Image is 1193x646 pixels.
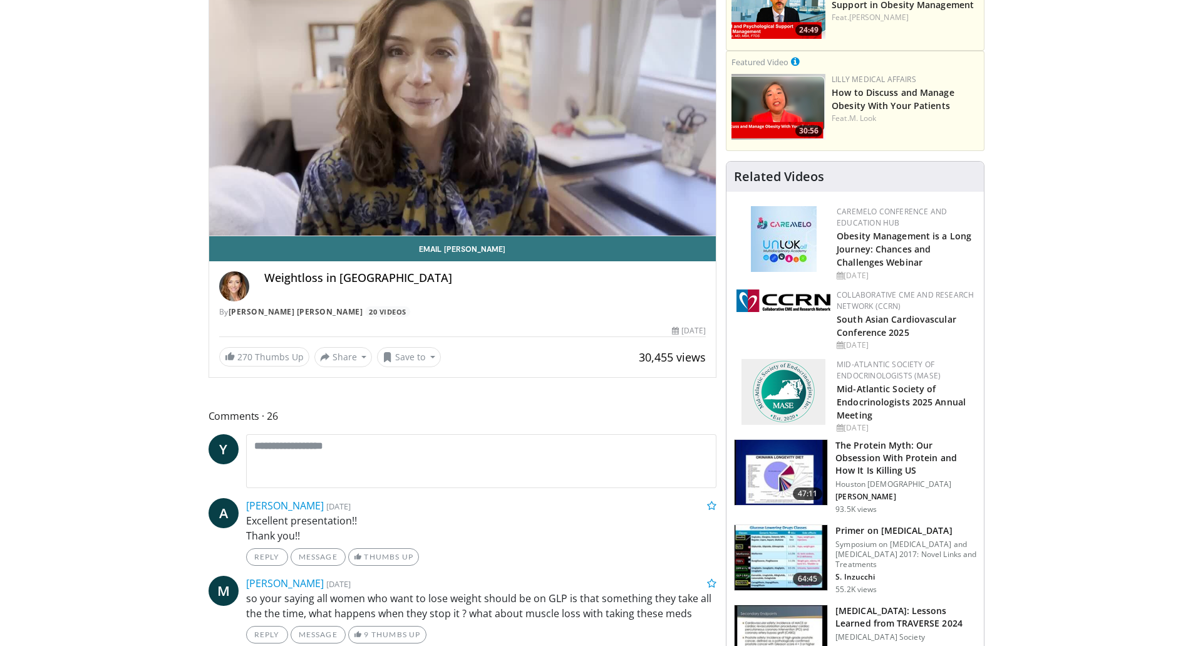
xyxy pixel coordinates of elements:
[832,12,979,23] div: Feat.
[734,169,824,184] h4: Related Videos
[246,548,288,566] a: Reply
[795,125,822,137] span: 30:56
[672,325,706,336] div: [DATE]
[731,74,825,140] img: c98a6a29-1ea0-4bd5-8cf5-4d1e188984a7.png.150x105_q85_crop-smart_upscale.png
[835,524,976,537] h3: Primer on [MEDICAL_DATA]
[209,408,717,424] span: Comments 26
[835,632,976,642] p: [MEDICAL_DATA] Society
[377,347,441,367] button: Save to
[741,359,825,425] img: f382488c-070d-4809-84b7-f09b370f5972.png.150x105_q85_autocrop_double_scale_upscale_version-0.2.png
[237,351,252,363] span: 270
[219,306,706,318] div: By
[736,289,830,312] img: a04ee3ba-8487-4636-b0fb-5e8d268f3737.png.150x105_q85_autocrop_double_scale_upscale_version-0.2.png
[264,271,706,285] h4: Weightloss in [GEOGRAPHIC_DATA]
[731,74,825,140] a: 30:56
[735,440,827,505] img: b7b8b05e-5021-418b-a89a-60a270e7cf82.150x105_q85_crop-smart_upscale.jpg
[246,591,717,621] p: so your saying all women who want to lose weight should be on GLP is that something they take all...
[835,492,976,502] p: [PERSON_NAME]
[246,576,324,590] a: [PERSON_NAME]
[832,113,979,124] div: Feat.
[835,504,877,514] p: 93.5K views
[639,350,706,365] span: 30,455 views
[246,513,717,543] p: Excellent presentation!! Thank you!!
[837,340,974,351] div: [DATE]
[314,347,373,367] button: Share
[795,24,822,36] span: 24:49
[849,113,877,123] a: M. Look
[835,605,976,630] h3: [MEDICAL_DATA]: Lessons Learned from TRAVERSE 2024
[837,289,974,311] a: Collaborative CME and Research Network (CCRN)
[849,12,909,23] a: [PERSON_NAME]
[735,525,827,590] img: 022d2313-3eaa-4549-99ac-ae6801cd1fdc.150x105_q85_crop-smart_upscale.jpg
[793,487,823,500] span: 47:11
[832,86,954,112] a: How to Discuss and Manage Obesity With Your Patients
[219,347,309,367] a: 270 Thumbs Up
[837,422,974,434] div: [DATE]
[209,576,239,606] a: M
[835,439,976,477] h3: The Protein Myth: Our Obsession With Protein and How It Is Killing US
[837,270,974,281] div: [DATE]
[731,56,788,68] small: Featured Video
[348,548,419,566] a: Thumbs Up
[837,359,941,381] a: Mid-Atlantic Society of Endocrinologists (MASE)
[835,539,976,570] p: Symposium on [MEDICAL_DATA] and [MEDICAL_DATA] 2017: Novel Links and Treatments
[291,548,346,566] a: Message
[209,236,716,261] a: Email [PERSON_NAME]
[219,271,249,301] img: Avatar
[246,626,288,643] a: Reply
[734,524,976,595] a: 64:45 Primer on [MEDICAL_DATA] Symposium on [MEDICAL_DATA] and [MEDICAL_DATA] 2017: Novel Links a...
[837,313,956,338] a: South Asian Cardiovascular Conference 2025
[734,439,976,514] a: 47:11 The Protein Myth: Our Obsession With Protein and How It Is Killing US Houston [DEMOGRAPHIC_...
[832,74,916,85] a: Lilly Medical Affairs
[291,626,346,643] a: Message
[348,626,426,643] a: 9 Thumbs Up
[837,230,971,268] a: Obesity Management is a Long Journey: Chances and Challenges Webinar
[209,498,239,528] a: A
[837,206,947,228] a: CaReMeLO Conference and Education Hub
[326,501,351,512] small: [DATE]
[793,573,823,585] span: 64:45
[364,630,369,639] span: 9
[229,306,363,317] a: [PERSON_NAME] [PERSON_NAME]
[835,572,976,582] p: S. Inzucchi
[835,479,976,489] p: Houston [DEMOGRAPHIC_DATA]
[835,585,877,595] p: 55.2K views
[751,206,817,272] img: 45df64a9-a6de-482c-8a90-ada250f7980c.png.150x105_q85_autocrop_double_scale_upscale_version-0.2.jpg
[365,306,411,317] a: 20 Videos
[326,578,351,590] small: [DATE]
[209,434,239,464] a: Y
[837,383,966,421] a: Mid-Atlantic Society of Endocrinologists 2025 Annual Meeting
[246,499,324,513] a: [PERSON_NAME]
